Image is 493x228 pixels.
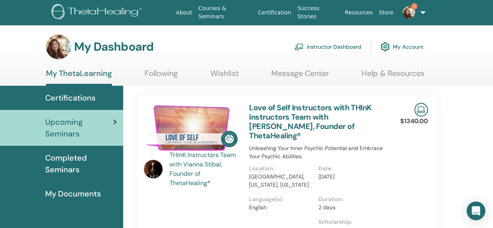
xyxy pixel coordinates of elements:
[318,195,383,203] p: Duration :
[342,5,376,20] a: Resources
[255,5,294,20] a: Certification
[46,69,112,86] a: My ThetaLearning
[362,69,424,84] a: Help & Resources
[249,164,313,173] p: Location :
[380,40,390,53] img: cog.svg
[210,69,239,84] a: Wishlist
[45,116,113,140] span: Upcoming Seminars
[45,188,101,200] span: My Documents
[249,173,313,189] p: [GEOGRAPHIC_DATA], [US_STATE], [US_STATE]
[51,4,145,21] img: logo.png
[249,195,313,203] p: Language(s) :
[414,103,428,117] img: Live Online Seminar
[294,1,341,24] a: Success Stories
[318,164,383,173] p: Date :
[294,43,304,50] img: chalkboard-teacher.svg
[376,5,396,20] a: Store
[144,160,163,179] img: default.jpg
[45,152,117,175] span: Completed Seminars
[318,203,383,212] p: 2 days
[249,103,371,141] a: Love of Self Instructors with THInK Instructors Team with [PERSON_NAME], Founder of ThetaHealing®
[380,38,424,55] a: My Account
[45,92,95,104] span: Certifications
[74,40,154,54] h3: My Dashboard
[400,117,428,126] p: $1340.00
[411,3,417,9] span: 5
[249,203,313,212] p: English
[145,69,178,84] a: Following
[294,38,361,55] a: Instructor Dashboard
[318,173,383,181] p: [DATE]
[466,201,485,220] div: Open Intercom Messenger
[173,5,195,20] a: About
[144,103,240,153] img: Love of Self Instructors
[318,218,383,226] p: Scholarship :
[403,6,415,19] img: default.jpg
[46,34,71,59] img: default.jpg
[271,69,329,84] a: Message Center
[170,150,242,188] a: THInK Instructors Team with Vianna Stibal, Founder of ThetaHealing®
[195,1,255,24] a: Courses & Seminars
[249,144,387,161] p: Unleashing Your Inner Psychic Potential and Embrace Your Psychic Abilities.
